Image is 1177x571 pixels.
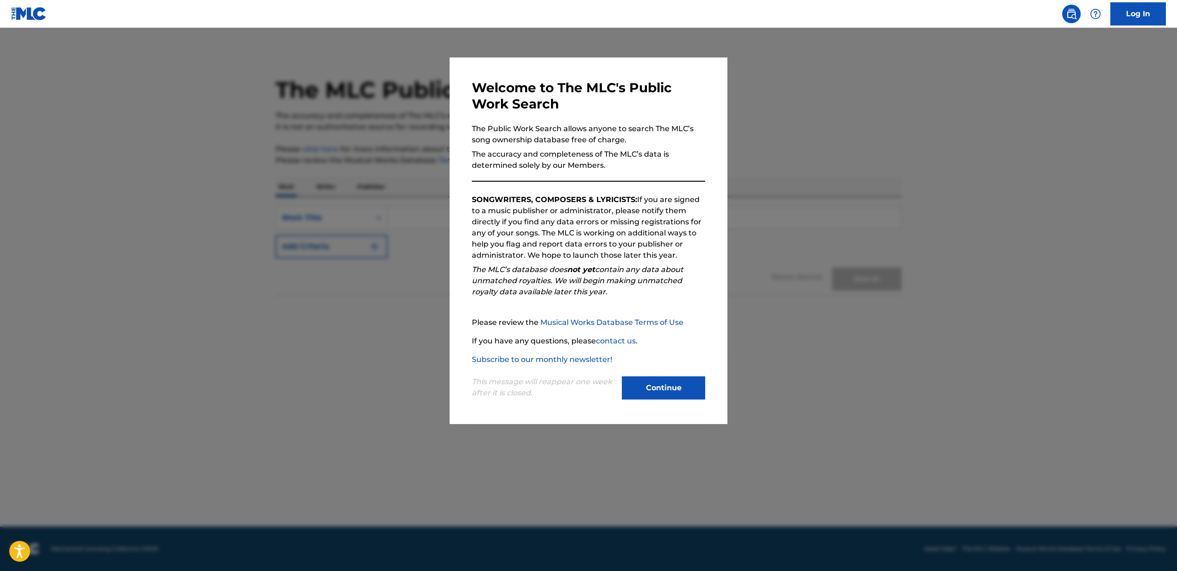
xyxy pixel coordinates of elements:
[622,376,705,400] button: Continue
[472,317,705,328] p: Please review the
[1110,2,1166,25] a: Log In
[472,265,683,296] em: The MLC’s database does contain any data about unmatched royalties. We will begin making unmatche...
[472,376,616,399] p: This message will reappear one week after it is closed.
[472,355,612,364] a: Subscribe to our monthly newsletter!
[1062,5,1081,23] a: Public Search
[472,336,705,347] p: If you have any questions, please .
[472,149,705,171] p: The accuracy and completeness of The MLC’s data is determined solely by our Members.
[540,318,683,327] a: Musical Works Database Terms of Use
[472,80,705,112] h3: Welcome to The MLC's Public Work Search
[472,123,705,146] p: The Public Work Search allows anyone to search The MLC’s song ownership database free of charge.
[472,194,705,261] p: If you are signed to a music publisher or administrator, please notify them directly if you find ...
[1090,8,1101,19] img: help
[567,265,595,274] strong: not yet
[11,7,47,20] img: MLC Logo
[1066,8,1077,19] img: search
[472,195,637,204] strong: SONGWRITERS, COMPOSERS & LYRICISTS:
[596,336,636,345] a: contact us
[1086,5,1105,23] div: Help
